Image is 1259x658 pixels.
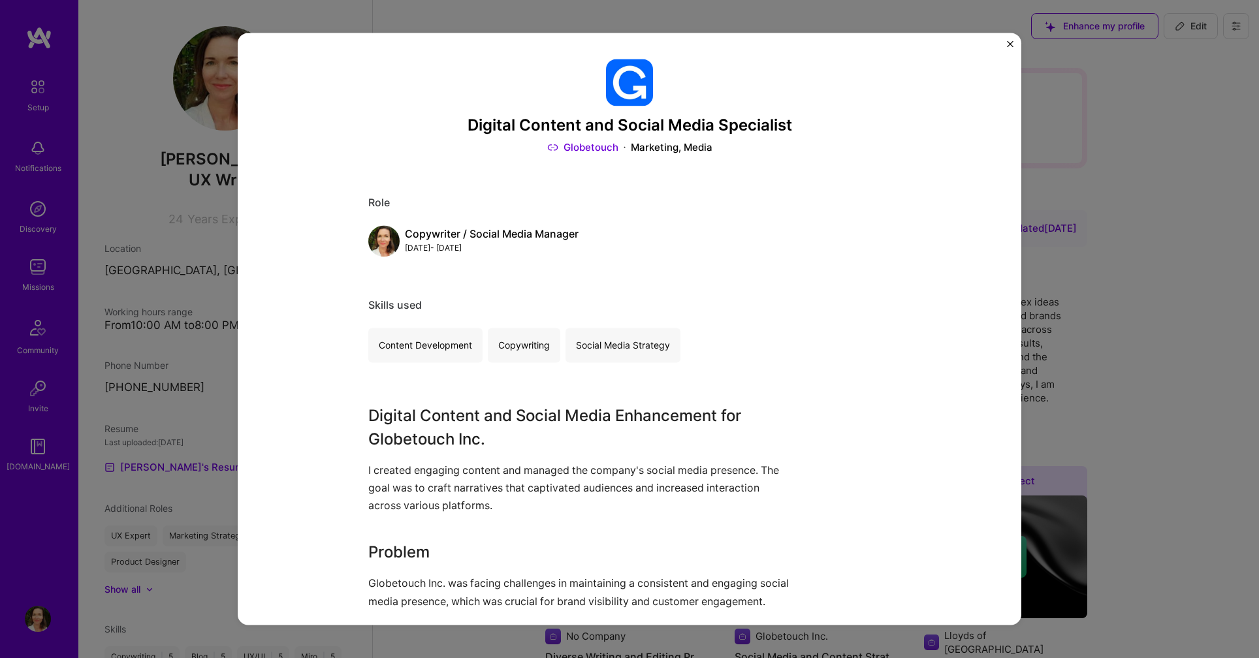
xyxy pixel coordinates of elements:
div: [DATE] - [DATE] [405,241,579,255]
h3: Digital Content and Social Media Enhancement for Globetouch Inc. [368,404,793,451]
img: Company logo [606,59,653,106]
div: Content Development [368,328,483,362]
div: Role [368,196,891,210]
img: Link [547,140,558,154]
div: Marketing, Media [631,140,712,154]
button: Close [1007,40,1013,54]
div: Skills used [368,298,891,312]
div: Copywriting [488,328,560,362]
div: Social Media Strategy [566,328,680,362]
a: Globetouch [547,140,618,154]
p: Globetouch Inc. was facing challenges in maintaining a consistent and engaging social media prese... [368,575,793,610]
div: Copywriter / Social Media Manager [405,227,579,241]
p: I created engaging content and managed the company's social media presence. The goal was to craft... [368,462,793,515]
h3: Problem [368,541,793,565]
h3: Digital Content and Social Media Specialist [368,116,891,135]
img: Dot [624,140,626,154]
